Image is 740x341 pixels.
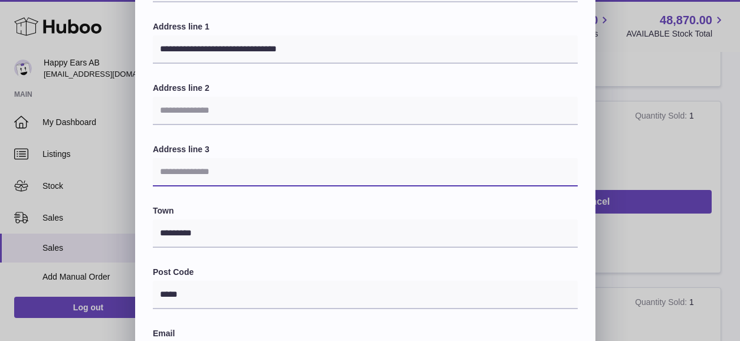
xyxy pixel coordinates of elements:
[153,267,578,278] label: Post Code
[153,328,578,339] label: Email
[153,144,578,155] label: Address line 3
[153,205,578,217] label: Town
[153,83,578,94] label: Address line 2
[153,21,578,32] label: Address line 1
